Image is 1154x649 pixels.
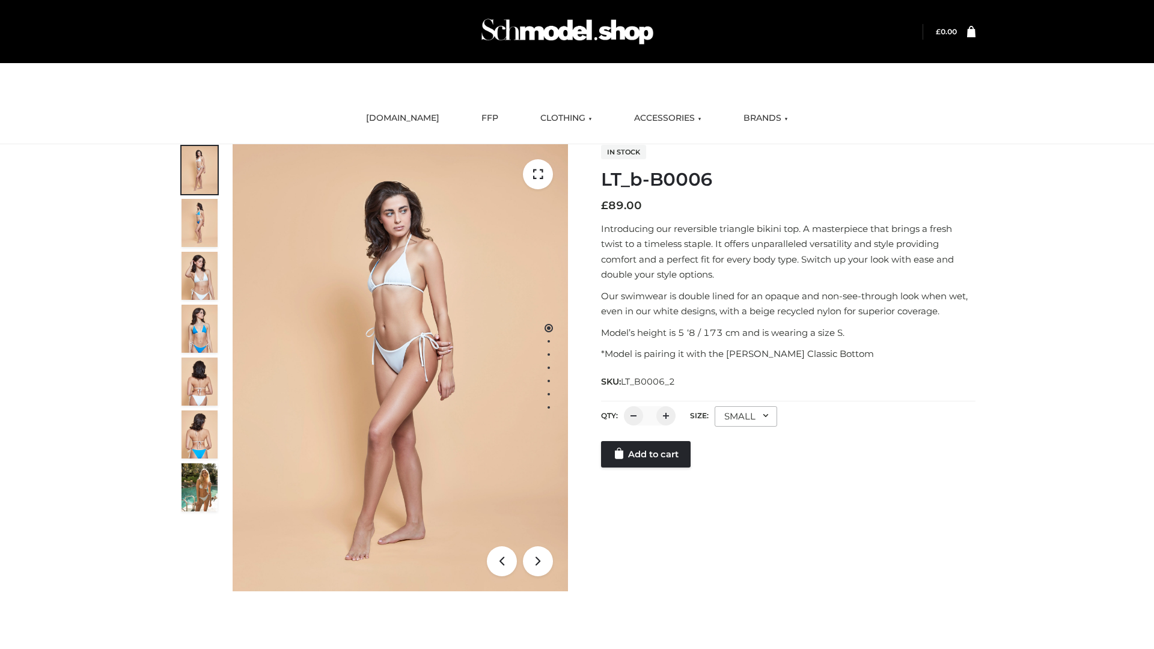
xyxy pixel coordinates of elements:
[601,145,646,159] span: In stock
[601,169,975,190] h1: LT_b-B0006
[936,27,957,36] a: £0.00
[477,8,658,55] img: Schmodel Admin 964
[182,305,218,353] img: ArielClassicBikiniTop_CloudNine_AzureSky_OW114ECO_4-scaled.jpg
[233,144,568,591] img: LT_b-B0006
[601,199,608,212] span: £
[182,410,218,459] img: ArielClassicBikiniTop_CloudNine_AzureSky_OW114ECO_8-scaled.jpg
[601,374,676,389] span: SKU:
[625,105,710,132] a: ACCESSORIES
[472,105,507,132] a: FFP
[936,27,941,36] span: £
[601,199,642,212] bdi: 89.00
[601,411,618,420] label: QTY:
[357,105,448,132] a: [DOMAIN_NAME]
[715,406,777,427] div: SMALL
[182,463,218,511] img: Arieltop_CloudNine_AzureSky2.jpg
[531,105,601,132] a: CLOTHING
[182,252,218,300] img: ArielClassicBikiniTop_CloudNine_AzureSky_OW114ECO_3-scaled.jpg
[182,199,218,247] img: ArielClassicBikiniTop_CloudNine_AzureSky_OW114ECO_2-scaled.jpg
[182,358,218,406] img: ArielClassicBikiniTop_CloudNine_AzureSky_OW114ECO_7-scaled.jpg
[734,105,797,132] a: BRANDS
[690,411,709,420] label: Size:
[601,346,975,362] p: *Model is pairing it with the [PERSON_NAME] Classic Bottom
[601,441,691,468] a: Add to cart
[601,221,975,282] p: Introducing our reversible triangle bikini top. A masterpiece that brings a fresh twist to a time...
[601,325,975,341] p: Model’s height is 5 ‘8 / 173 cm and is wearing a size S.
[621,376,675,387] span: LT_B0006_2
[936,27,957,36] bdi: 0.00
[601,288,975,319] p: Our swimwear is double lined for an opaque and non-see-through look when wet, even in our white d...
[182,146,218,194] img: ArielClassicBikiniTop_CloudNine_AzureSky_OW114ECO_1-scaled.jpg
